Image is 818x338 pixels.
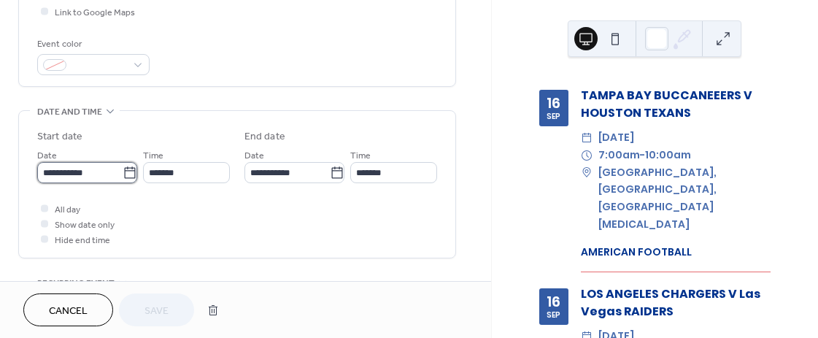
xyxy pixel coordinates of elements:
[581,164,593,182] div: ​
[547,113,560,120] div: Sep
[640,147,645,164] span: -
[581,129,593,147] div: ​
[598,147,640,164] span: 7:00am
[581,245,771,260] div: AMERICAN FOOTBALL
[547,312,560,319] div: Sep
[37,276,115,291] span: Recurring event
[547,294,560,309] div: 16
[244,148,264,164] span: Date
[598,164,771,234] span: [GEOGRAPHIC_DATA], [GEOGRAPHIC_DATA], [GEOGRAPHIC_DATA][MEDICAL_DATA]
[244,129,285,145] div: End date
[581,147,593,164] div: ​
[55,5,135,20] span: Link to Google Maps
[55,218,115,233] span: Show date only
[55,233,110,248] span: Hide end time
[37,37,147,52] div: Event color
[49,304,88,319] span: Cancel
[37,148,57,164] span: Date
[581,285,771,320] div: LOS ANGELES CHARGERS V Las Vegas RAIDERS
[547,96,560,110] div: 16
[581,87,771,122] div: TAMPA BAY BUCCANEEERS V HOUSTON TEXANS
[350,148,371,164] span: Time
[37,129,82,145] div: Start date
[645,147,691,164] span: 10:00am
[23,293,113,326] button: Cancel
[598,129,634,147] span: [DATE]
[37,104,102,120] span: Date and time
[55,202,80,218] span: All day
[143,148,163,164] span: Time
